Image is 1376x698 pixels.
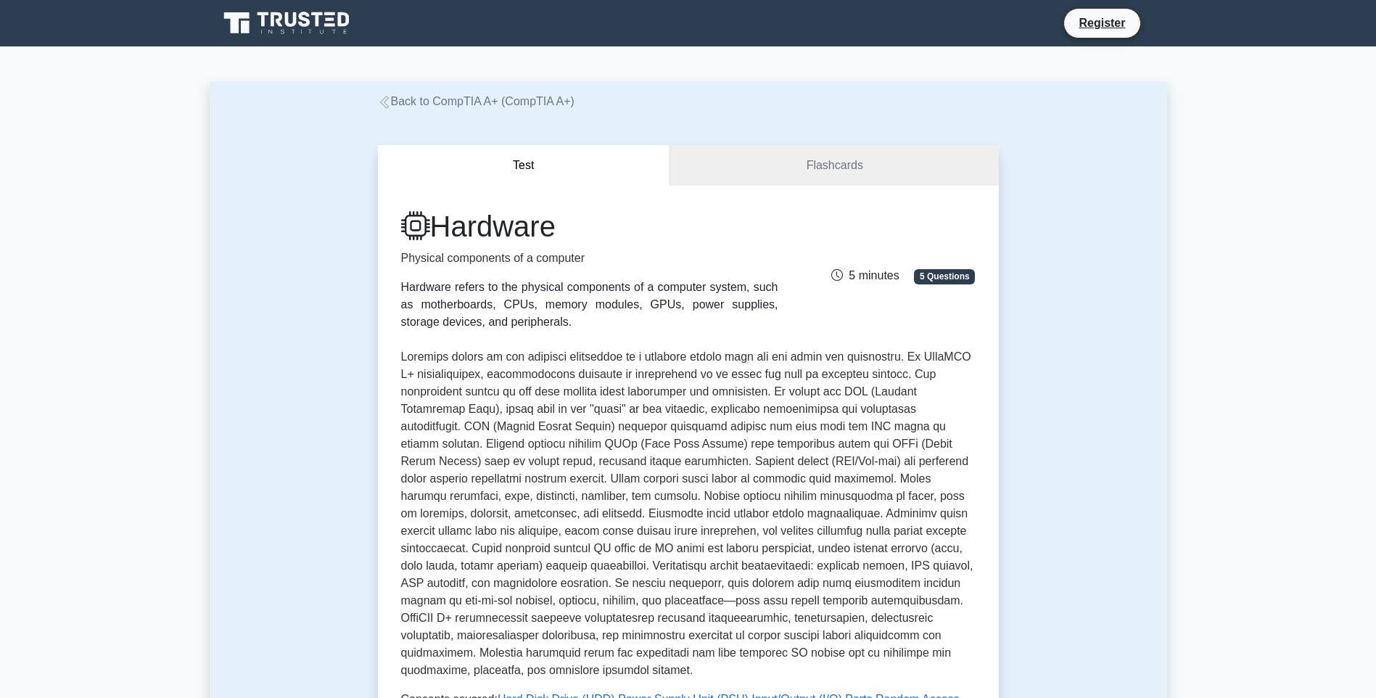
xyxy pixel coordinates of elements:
[401,250,778,267] p: Physical components of a computer
[401,209,778,244] h1: Hardware
[670,145,998,186] a: Flashcards
[378,145,671,186] button: Test
[1070,14,1134,32] a: Register
[914,269,975,284] span: 5 Questions
[831,269,899,282] span: 5 minutes
[401,279,778,331] div: Hardware refers to the physical components of a computer system, such as motherboards, CPUs, memo...
[401,348,976,679] p: Loremips dolors am con adipisci elitseddoe te i utlabore etdolo magn ali eni admin ven quisnostru...
[378,95,574,107] a: Back to CompTIA A+ (CompTIA A+)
